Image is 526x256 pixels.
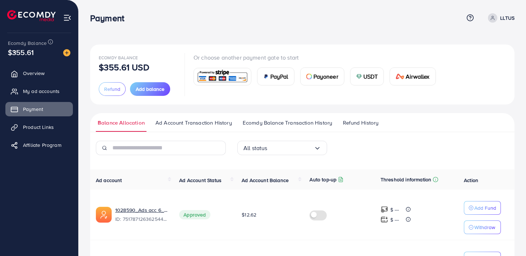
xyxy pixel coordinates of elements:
span: Payment [23,106,43,113]
div: <span class='underline'>1028590_Ads acc 6_1750390915755</span></br>7517871263625445383 [115,206,168,223]
span: Airwallex [406,72,429,81]
p: LLTUS [500,14,515,22]
p: $ --- [390,205,399,214]
img: top-up amount [381,206,388,213]
span: Ad Account Balance [242,177,289,184]
a: Affiliate Program [5,138,73,152]
h3: Payment [90,13,130,23]
span: Add balance [136,85,164,93]
button: Add Fund [464,201,501,215]
iframe: Chat [495,224,521,251]
a: Overview [5,66,73,80]
div: Search for option [237,141,327,155]
a: card [194,68,251,85]
a: My ad accounts [5,84,73,98]
img: image [63,49,70,56]
button: Add balance [130,82,170,96]
span: Payoneer [313,72,338,81]
img: card [196,69,249,84]
span: ID: 7517871263625445383 [115,215,168,223]
button: Withdraw [464,220,501,234]
a: cardUSDT [350,68,384,85]
img: card [263,74,269,79]
span: $355.61 [10,38,31,66]
span: Refund [104,85,120,93]
span: Ecomdy Balance Transaction History [243,119,332,127]
span: Action [464,177,478,184]
a: LLTUS [485,13,515,23]
span: My ad accounts [23,88,60,95]
span: USDT [363,72,378,81]
a: cardPayoneer [300,68,344,85]
span: Balance Allocation [98,119,145,127]
span: Overview [23,70,45,77]
span: Ad Account Status [179,177,222,184]
span: Ad account [96,177,122,184]
span: Ad Account Transaction History [155,119,232,127]
span: Product Links [23,124,54,131]
span: All status [243,143,267,154]
p: $ --- [390,215,399,224]
img: top-up amount [381,216,388,223]
img: card [356,74,362,79]
a: Payment [5,102,73,116]
input: Search for option [267,143,314,154]
span: Affiliate Program [23,141,61,149]
p: Or choose another payment gate to start [194,53,442,62]
p: Add Fund [474,204,496,212]
a: Product Links [5,120,73,134]
span: PayPal [270,72,288,81]
a: 1028590_Ads acc 6_1750390915755 [115,206,168,214]
img: menu [63,14,71,22]
span: Ecomdy Balance [99,55,138,61]
a: cardAirwallex [390,68,436,85]
span: $12.62 [242,211,256,218]
span: Ecomdy Balance [8,39,47,47]
p: Threshold information [381,175,431,184]
img: card [396,74,404,79]
img: logo [7,10,56,21]
p: Auto top-up [309,175,336,184]
img: ic-ads-acc.e4c84228.svg [96,207,112,223]
a: cardPayPal [257,68,294,85]
button: Refund [99,82,126,96]
span: Approved [179,210,210,219]
span: Refund History [343,119,378,127]
img: card [306,74,312,79]
p: $355.61 USD [99,63,149,71]
p: Withdraw [474,223,495,232]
